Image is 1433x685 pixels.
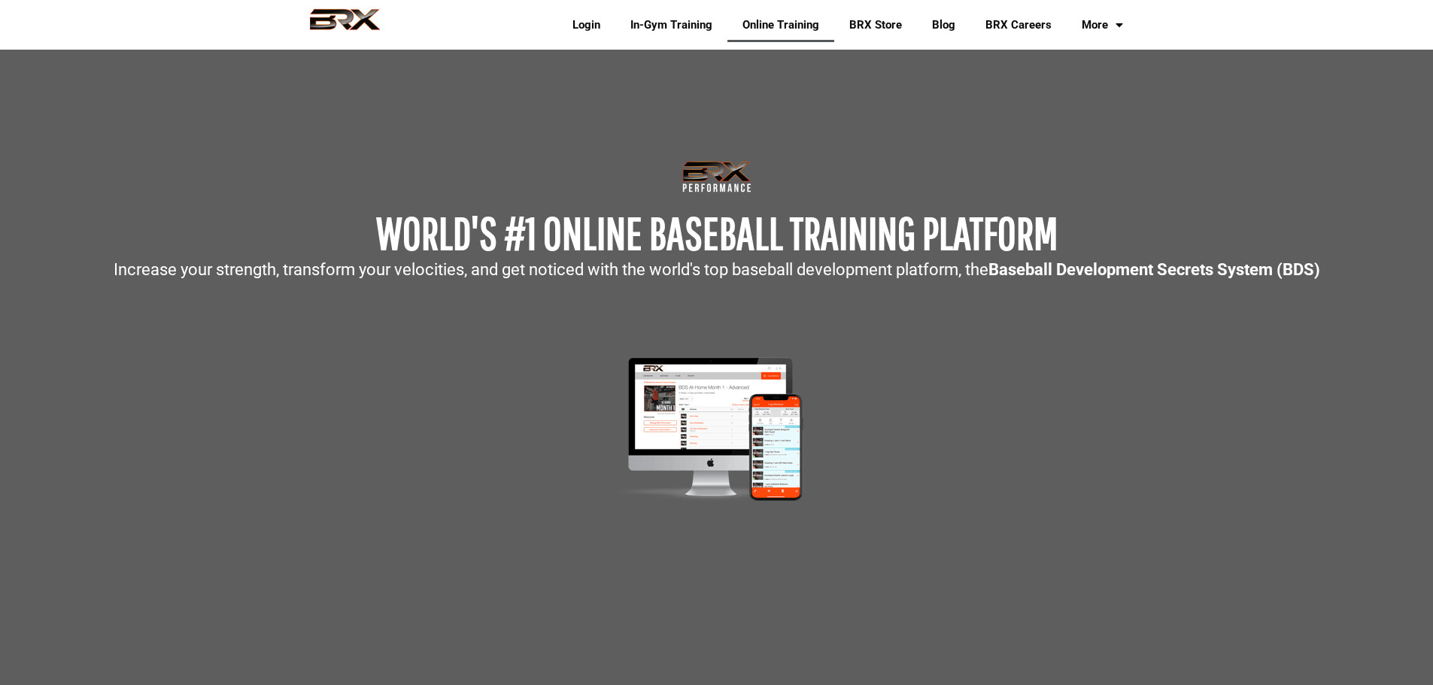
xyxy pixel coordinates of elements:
[376,207,1058,259] span: WORLD'S #1 ONLINE BASEBALL TRAINING PLATFORM
[546,8,1138,42] div: Navigation Menu
[296,8,394,41] img: BRX Performance
[917,8,970,42] a: Blog
[8,262,1425,278] p: Increase your strength, transform your velocities, and get noticed with the world's top baseball ...
[557,8,615,42] a: Login
[727,8,834,42] a: Online Training
[1067,8,1138,42] a: More
[834,8,917,42] a: BRX Store
[615,8,727,42] a: In-Gym Training
[597,353,836,505] img: Mockup-2-large
[970,8,1067,42] a: BRX Careers
[680,158,754,195] img: Transparent-Black-BRX-Logo-White-Performance
[988,260,1320,279] strong: Baseball Development Secrets System (BDS)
